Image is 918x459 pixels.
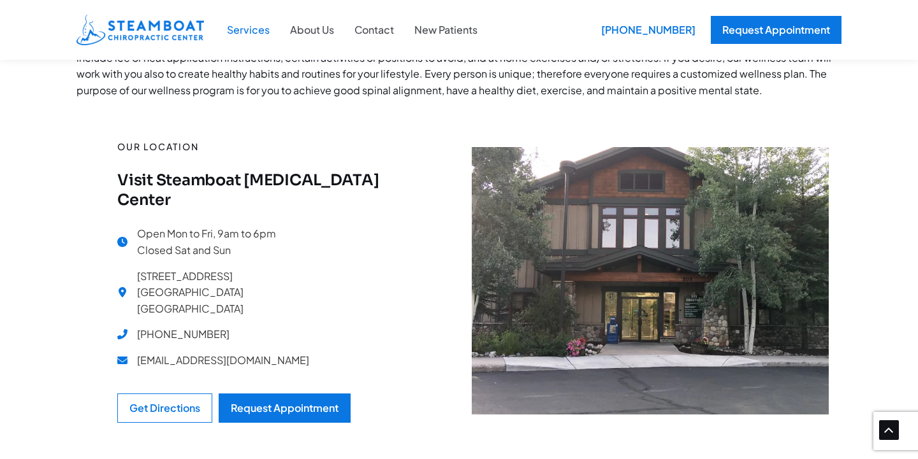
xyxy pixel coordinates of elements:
a: Request Appointment [219,393,351,423]
a: About Us [280,22,344,38]
span: Open Mon to Fri, 9am to 6pm Closed Sat and Sun [137,225,276,258]
h4: Visit Steamboat [MEDICAL_DATA] Center [117,171,418,210]
span: [PHONE_NUMBER] [137,326,229,342]
img: Steamboat Chiropractic Center [76,15,204,45]
a: Request Appointment [711,16,841,44]
nav: Site Navigation [217,15,488,45]
a: Services [217,22,280,38]
p: Prior to leaving, the doctor will suggest a wellness program to incorporate outside of treatment.... [76,33,841,98]
a: [PHONE_NUMBER] [592,16,698,44]
span: [EMAIL_ADDRESS][DOMAIN_NAME] [137,352,309,369]
div: Get Directions [129,403,200,413]
a: Get Directions [117,393,212,423]
a: Contact [344,22,404,38]
span: [STREET_ADDRESS] [GEOGRAPHIC_DATA] [GEOGRAPHIC_DATA] [137,268,244,317]
a: New Patients [404,22,488,38]
div: Request Appointment [231,403,339,413]
div: [PHONE_NUMBER] [592,16,704,44]
p: Our location [117,139,418,155]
